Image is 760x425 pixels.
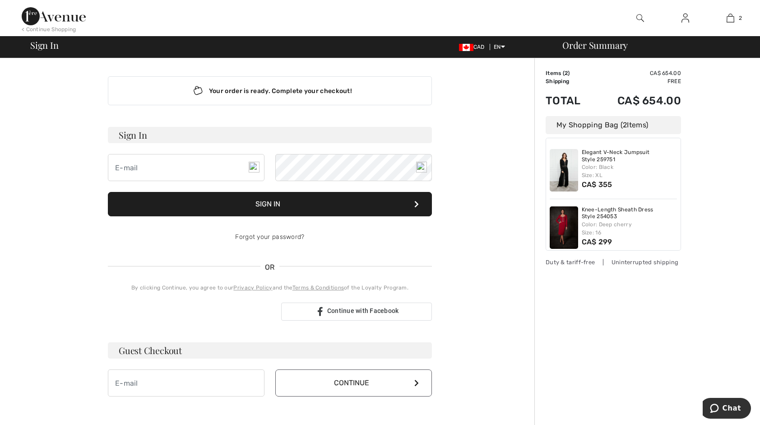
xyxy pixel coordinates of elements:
span: Continue with Facebook [327,307,399,314]
a: Forgot your password? [235,233,304,241]
button: Sign In [108,192,432,216]
a: Knee-Length Sheath Dress Style 254053 [582,206,677,220]
h3: Guest Checkout [108,342,432,359]
h3: Sign In [108,127,432,143]
img: Knee-Length Sheath Dress Style 254053 [550,206,578,249]
img: My Bag [727,13,734,23]
a: Continue with Facebook [281,303,432,321]
div: Color: Black Size: XL [582,163,677,179]
div: By clicking Continue, you agree to our and the of the Loyalty Program. [108,284,432,292]
a: Terms & Conditions [292,285,344,291]
img: search the website [636,13,644,23]
td: Total [546,85,593,116]
td: CA$ 654.00 [593,85,681,116]
span: 2 [739,14,742,22]
span: 2 [623,121,627,129]
div: Your order is ready. Complete your checkout! [108,76,432,105]
div: < Continue Shopping [22,25,76,33]
a: Privacy Policy [233,285,272,291]
div: Color: Deep cherry Size: 16 [582,220,677,237]
img: 1ère Avenue [22,7,86,25]
div: Order Summary [551,41,755,50]
iframe: Opens a widget where you can chat to one of our agents [703,398,751,420]
a: Elegant V-Neck Jumpsuit Style 259751 [582,149,677,163]
span: EN [494,44,505,50]
span: Sign In [30,41,58,50]
img: npw-badge-icon-locked.svg [416,162,427,173]
iframe: Sign in with Google Button [103,302,278,322]
td: CA$ 654.00 [593,69,681,77]
button: Continue [275,369,432,397]
span: CA$ 299 [582,238,612,246]
td: Items ( ) [546,69,593,77]
img: Canadian Dollar [459,44,473,51]
span: CA$ 355 [582,180,612,189]
span: CAD [459,44,488,50]
input: E-mail [108,369,264,397]
a: Sign In [674,13,696,24]
img: Elegant V-Neck Jumpsuit Style 259751 [550,149,578,191]
span: OR [260,262,279,273]
input: E-mail [108,154,264,181]
div: Duty & tariff-free | Uninterrupted shipping [546,258,681,266]
a: 2 [708,13,752,23]
img: My Info [681,13,689,23]
td: Free [593,77,681,85]
td: Shipping [546,77,593,85]
img: npw-badge-icon-locked.svg [249,162,260,173]
span: 2 [565,70,568,76]
div: My Shopping Bag ( Items) [546,116,681,134]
